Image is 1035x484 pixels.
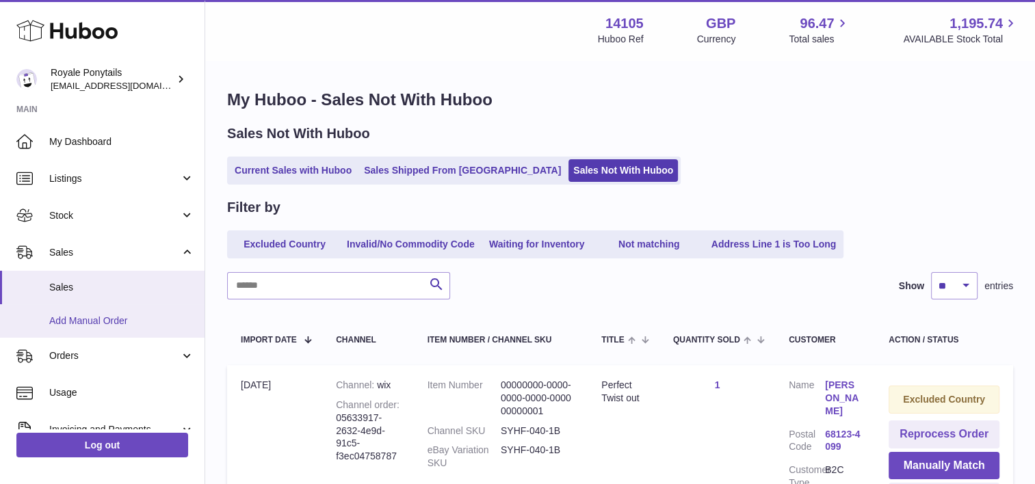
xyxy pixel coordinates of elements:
[789,14,850,46] a: 96.47 Total sales
[605,14,644,33] strong: 14105
[336,379,399,392] div: wix
[428,379,501,418] dt: Item Number
[49,172,180,185] span: Listings
[241,336,297,345] span: Import date
[984,280,1013,293] span: entries
[428,336,575,345] div: Item Number / Channel SKU
[673,336,740,345] span: Quantity Sold
[601,336,624,345] span: Title
[594,233,704,256] a: Not matching
[428,425,501,438] dt: Channel SKU
[707,233,841,256] a: Address Line 1 is Too Long
[49,246,180,259] span: Sales
[16,69,37,90] img: qphill92@gmail.com
[903,14,1019,46] a: 1,195.74 AVAILABLE Stock Total
[889,336,999,345] div: Action / Status
[16,433,188,457] a: Log out
[889,452,999,480] button: Manually Match
[482,233,592,256] a: Waiting for Inventory
[501,444,574,470] dd: SYHF-040-1B
[336,399,399,410] strong: Channel order
[230,159,356,182] a: Current Sales with Huboo
[949,14,1003,33] span: 1,195.74
[230,233,339,256] a: Excluded Country
[51,66,174,92] div: Royale Ponytails
[715,379,720,390] a: 1
[227,198,280,217] h2: Filter by
[825,428,861,454] a: 68123-4099
[49,349,180,362] span: Orders
[227,124,370,143] h2: Sales Not With Huboo
[49,135,194,148] span: My Dashboard
[336,399,399,463] div: 05633917-2632-4e9d-91c5-f3ec04758787
[789,336,861,345] div: Customer
[903,33,1019,46] span: AVAILABLE Stock Total
[49,386,194,399] span: Usage
[568,159,678,182] a: Sales Not With Huboo
[227,89,1013,111] h1: My Huboo - Sales Not With Huboo
[889,420,999,448] button: Reprocess Order
[697,33,736,46] div: Currency
[789,379,825,421] dt: Name
[51,80,201,91] span: [EMAIL_ADDRESS][DOMAIN_NAME]
[428,444,501,470] dt: eBay Variation SKU
[49,423,180,436] span: Invoicing and Payments
[342,233,480,256] a: Invalid/No Commodity Code
[601,379,646,405] div: Perfect Twist out
[800,14,834,33] span: 96.47
[336,336,399,345] div: Channel
[49,314,194,327] span: Add Manual Order
[49,209,180,222] span: Stock
[903,394,985,405] strong: Excluded Country
[825,379,861,418] a: [PERSON_NAME]
[336,379,377,390] strong: Channel
[49,281,194,294] span: Sales
[706,14,735,33] strong: GBP
[789,33,850,46] span: Total sales
[359,159,566,182] a: Sales Shipped From [GEOGRAPHIC_DATA]
[501,425,574,438] dd: SYHF-040-1B
[598,33,644,46] div: Huboo Ref
[899,280,924,293] label: Show
[789,428,825,457] dt: Postal Code
[501,379,574,418] dd: 00000000-0000-0000-0000-000000000001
